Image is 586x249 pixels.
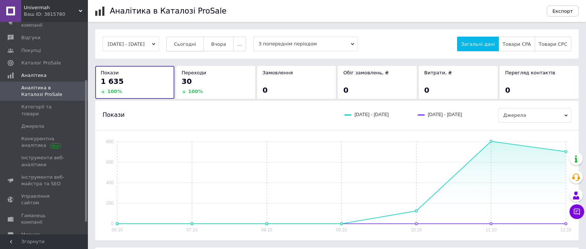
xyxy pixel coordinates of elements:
span: 30 [182,77,192,86]
span: З попереднім періодом [253,37,358,51]
span: 0 [505,86,510,94]
span: Маркет [21,231,40,238]
button: Чат з покупцем [570,204,584,219]
span: Перегляд контактів [505,70,555,75]
button: Експорт [547,5,579,16]
span: Сьогодні [174,41,196,47]
span: 1 635 [101,77,124,86]
text: 10.10 [411,227,422,233]
span: Показники роботи компанії [21,15,68,29]
span: Каталог ProSale [21,60,61,66]
text: 200 [106,201,114,206]
button: Сьогодні [166,37,204,51]
span: Товари CPA [502,41,531,47]
text: 12.10 [560,227,571,233]
button: Товари CPA [498,37,535,51]
span: Управління сайтом [21,193,68,206]
text: 06.10 [112,227,123,233]
span: Товари CPC [539,41,567,47]
text: 07.10 [186,227,197,233]
span: 100 % [188,89,203,94]
button: ... [233,37,246,51]
span: 100 % [107,89,122,94]
text: 0 [111,221,114,226]
button: Товари CPC [535,37,571,51]
span: 0 [263,86,268,94]
span: Гаманець компанії [21,212,68,226]
text: 400 [106,180,114,185]
span: Загальні дані [461,41,495,47]
span: Інструменти веб-майстра та SEO [21,174,68,187]
span: 0 [343,86,348,94]
span: Аналітика [21,72,47,79]
span: Аналітика в Каталозі ProSale [21,85,68,98]
text: 11.10 [486,227,497,233]
span: 0 [424,86,429,94]
span: Інструменти веб-аналітики [21,155,68,168]
span: Експорт [553,8,573,14]
span: Покази [101,70,119,75]
text: 09.10 [336,227,347,233]
h1: Аналітика в Каталозі ProSale [110,7,226,15]
span: Покупці [21,47,41,54]
span: Обіг замовлень, ₴ [343,70,389,75]
span: Вчора [211,41,226,47]
button: Загальні дані [457,37,499,51]
span: Відгуки [21,34,40,41]
span: Переходи [182,70,206,75]
span: ... [237,41,242,47]
span: Покази [103,111,125,119]
div: Ваш ID: 3815780 [24,11,88,18]
text: 08.10 [261,227,272,233]
span: Джерела [21,123,44,130]
span: Замовлення [263,70,293,75]
span: Категорії та товари [21,104,68,117]
text: 600 [106,160,114,165]
span: Конкурентна аналітика [21,135,68,149]
text: 800 [106,139,114,144]
span: Джерела [498,108,571,123]
span: Univermah [24,4,79,11]
button: Вчора [203,37,234,51]
button: [DATE] - [DATE] [103,37,159,51]
span: Витрати, ₴ [424,70,452,75]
